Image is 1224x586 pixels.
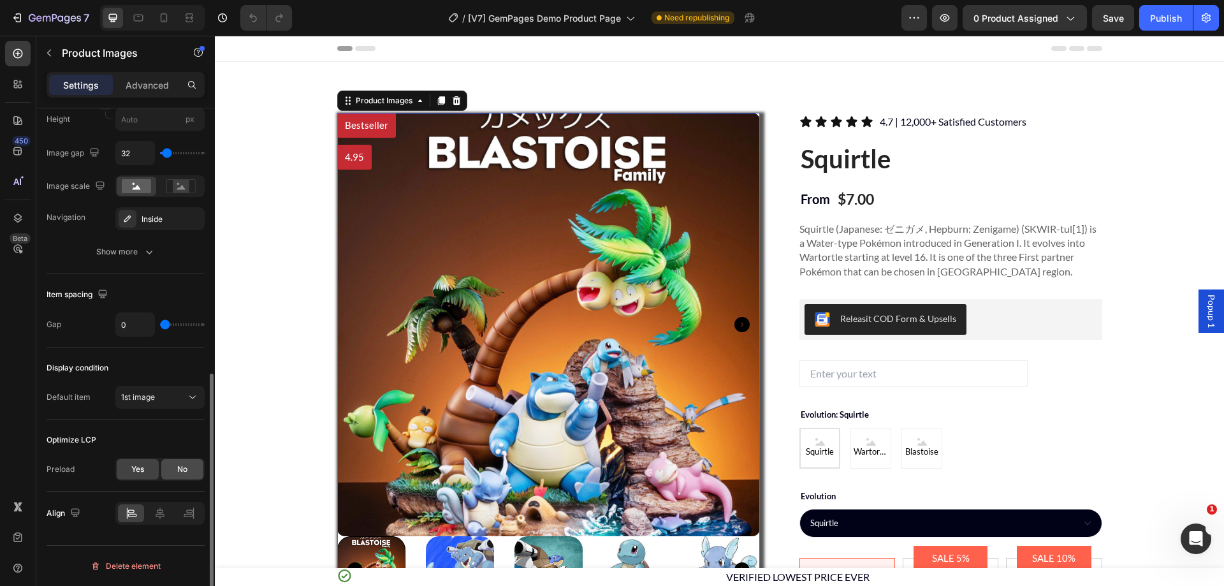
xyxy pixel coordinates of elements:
[47,114,70,125] label: Height
[131,464,144,475] span: Yes
[990,259,1003,292] span: Popup 1
[240,5,292,31] div: Undo/Redo
[116,313,154,336] input: Auto
[586,154,615,173] p: From
[1181,524,1211,554] iframe: Intercom live chat
[588,410,622,423] span: Squirtle
[636,410,676,423] span: Wartortle
[47,178,108,195] div: Image scale
[520,281,535,297] button: Carousel Next Arrow
[973,11,1058,25] span: 0 product assigned
[96,245,156,258] div: Show more
[1207,504,1217,515] span: 1
[122,109,157,134] pre: 4.95
[47,286,110,304] div: Item spacing
[116,142,154,165] input: Auto
[963,5,1087,31] button: 0 product assigned
[1139,5,1193,31] button: Publish
[520,527,535,542] button: Carousel Next Arrow
[177,464,187,475] span: No
[138,59,200,71] div: Product Images
[47,212,85,223] div: Navigation
[511,534,886,549] p: VERIFIED LOWEST PRICE EVER
[462,11,465,25] span: /
[622,151,660,176] div: $7.00
[590,268,752,299] button: Releasit COD Form & Upsells
[625,276,741,289] div: Releasit COD Form & Upsells
[215,36,1224,586] iframe: To enrich screen reader interactions, please activate Accessibility in Grammarly extension settings
[1103,13,1124,24] span: Save
[585,372,655,387] legend: Evolution: Squirtle
[12,136,31,146] div: 450
[63,78,99,92] p: Settings
[1150,11,1182,25] div: Publish
[810,510,868,535] pre: SALE 10%
[10,233,31,244] div: Beta
[5,5,95,31] button: 7
[47,556,205,576] button: Delete element
[133,527,148,542] button: Carousel Back Arrow
[665,80,812,92] a: 4.7 | 12,000+ Satisfied Customers
[710,510,762,535] pre: SALE 5%
[585,325,813,351] input: Enter your text
[115,108,205,131] input: px
[115,386,205,409] button: 1st image
[468,11,621,25] span: [V7] GemPages Demo Product Page
[121,392,155,402] span: 1st image
[186,114,194,124] span: px
[47,392,91,403] div: Default item
[47,362,108,374] div: Display condition
[585,453,622,469] legend: Evolution
[47,145,102,162] div: Image gap
[1092,5,1134,31] button: Save
[126,78,169,92] p: Advanced
[47,464,75,475] div: Preload
[62,45,170,61] p: Product Images
[688,410,726,423] span: Blastoise
[91,559,161,574] div: Delete element
[122,77,181,102] pre: Bestseller
[142,214,201,225] div: Inside
[600,276,615,291] img: CKKYs5695_ICEAE=.webp
[47,505,83,522] div: Align
[585,105,887,141] h1: Squirtle
[84,10,89,26] p: 7
[664,12,729,24] span: Need republishing
[47,240,205,263] button: Show more
[585,187,882,242] p: Squirtle (Japanese: ゼニガメ, Hepburn: Zenigame) (SKWIR-tul[1]) is a Water-type Pokémon introduced in...
[47,319,61,330] div: Gap
[47,434,96,446] div: Optimize LCP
